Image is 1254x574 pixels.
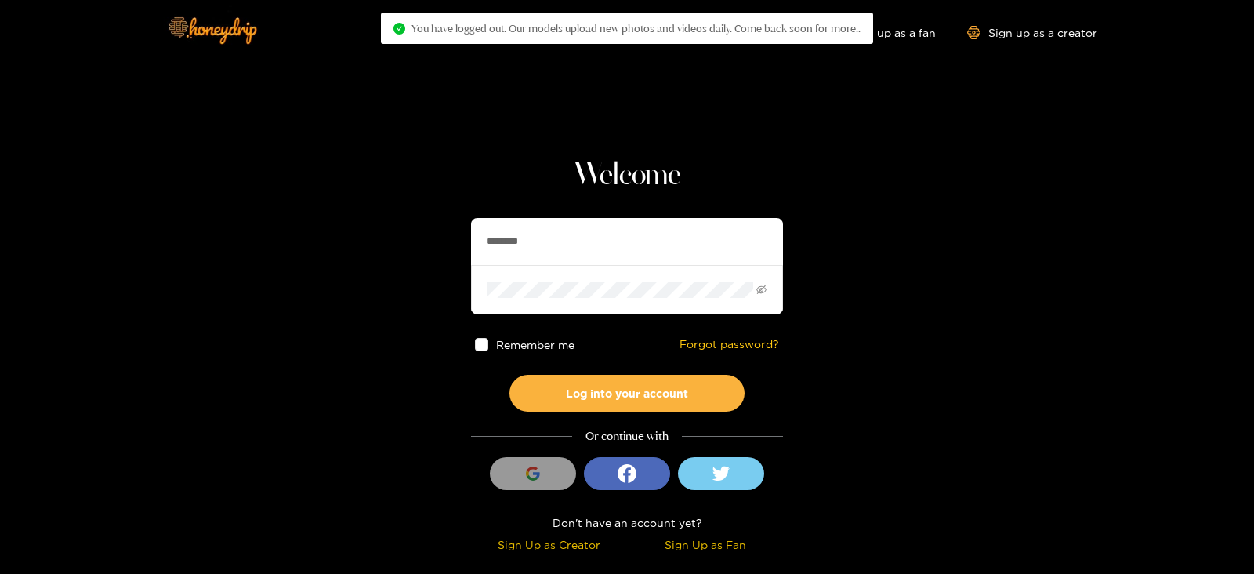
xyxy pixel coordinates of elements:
h1: Welcome [471,157,783,194]
div: Sign Up as Creator [475,536,623,554]
a: Sign up as a creator [967,26,1097,39]
div: Don't have an account yet? [471,514,783,532]
span: You have logged out. Our models upload new photos and videos daily. Come back soon for more.. [411,22,861,35]
span: Remember me [496,339,574,351]
div: Or continue with [471,427,783,445]
a: Forgot password? [680,338,779,351]
span: check-circle [393,23,405,35]
span: eye-invisible [756,285,767,295]
button: Log into your account [509,375,745,412]
a: Sign up as a fan [828,26,936,39]
div: Sign Up as Fan [631,536,779,554]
